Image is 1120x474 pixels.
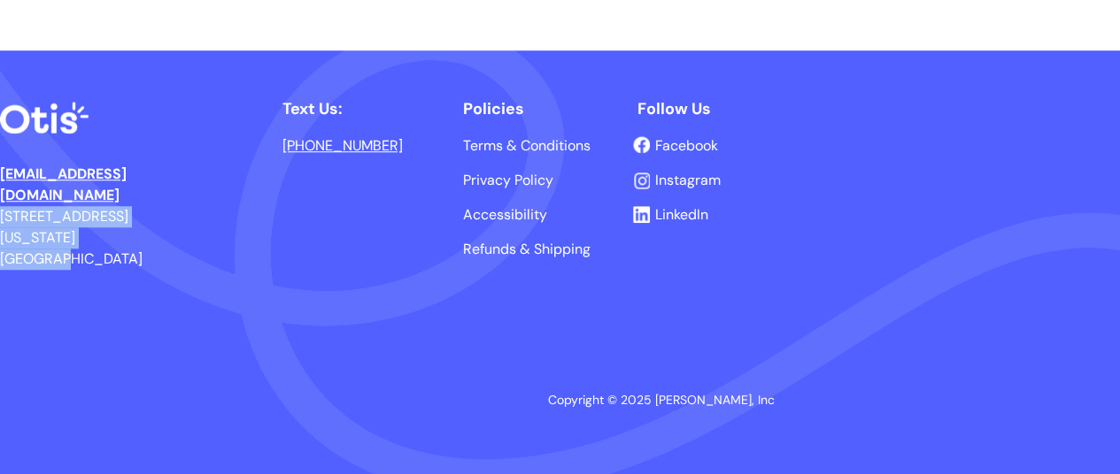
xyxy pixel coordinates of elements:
span: LinkedIn [655,205,708,224]
span: Follow Us [637,98,711,119]
span: Text Us: [282,98,343,119]
span: Policies [463,98,524,119]
a: Accessibility [463,208,547,222]
span: Accessibility [463,205,547,224]
span: Instagram [655,171,721,189]
span: Terms & Conditions [463,136,591,155]
a: LinkedIn [655,208,708,222]
a: Terms & Conditions [463,139,591,153]
a: Facebook [655,139,718,153]
a: [PHONE_NUMBER] [282,136,403,155]
a: Privacy Policy [463,173,553,187]
span: Facebook [655,136,718,155]
a: Instagram [655,173,721,187]
span: Copyright © 2025 [PERSON_NAME], Inc [548,392,775,408]
span: Refunds & Shipping [463,240,591,258]
a: Refunds & Shipping [463,242,591,256]
span: Privacy Policy [463,171,553,189]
